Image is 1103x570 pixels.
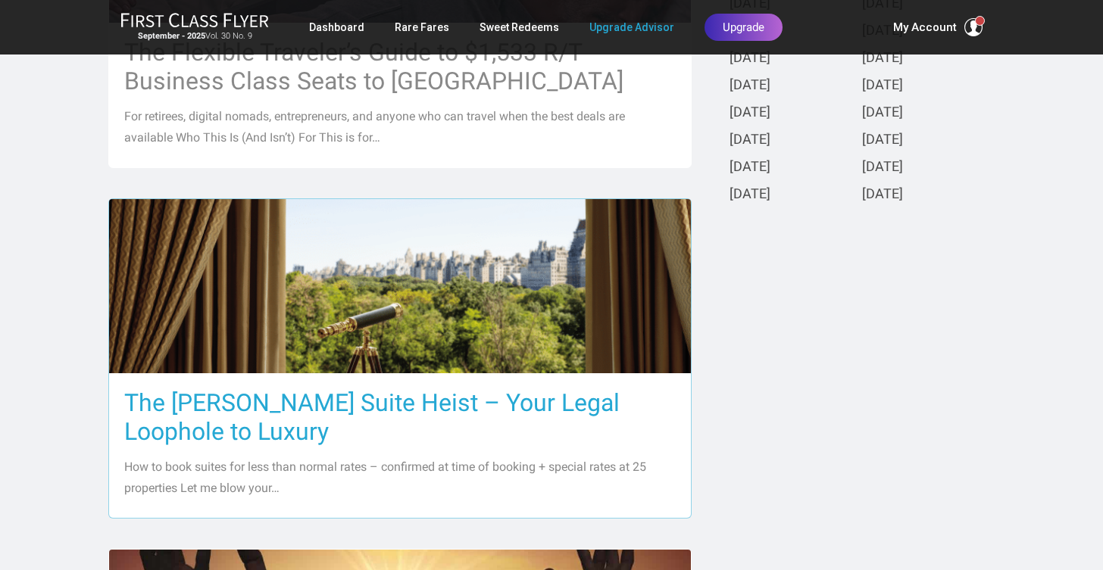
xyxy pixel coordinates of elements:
h3: The Flexible Traveler’s Guide to $1,533 R/T Business Class Seats to [GEOGRAPHIC_DATA] [124,38,676,95]
span: My Account [893,18,957,36]
img: First Class Flyer [120,12,269,28]
a: [DATE] [862,132,903,148]
a: The [PERSON_NAME] Suite Heist – Your Legal Loophole to Luxury How to book suites for less than no... [108,198,692,519]
a: [DATE] [862,105,903,121]
a: [DATE] [862,187,903,203]
p: For retirees, digital nomads, entrepreneurs, and anyone who can travel when the best deals are av... [124,106,676,148]
h3: The [PERSON_NAME] Suite Heist – Your Legal Loophole to Luxury [124,388,676,446]
a: [DATE] [862,160,903,176]
a: Upgrade Advisor [589,14,674,41]
a: [DATE] [730,51,770,67]
a: First Class FlyerSeptember - 2025Vol. 30 No. 9 [120,12,269,42]
a: [DATE] [730,78,770,94]
a: [DATE] [730,187,770,203]
a: [DATE] [730,132,770,148]
small: Vol. 30 No. 9 [120,31,269,42]
a: Upgrade [705,14,783,41]
a: Sweet Redeems [480,14,559,41]
a: Dashboard [309,14,364,41]
a: [DATE] [862,51,903,67]
a: [DATE] [730,160,770,176]
a: [DATE] [862,78,903,94]
a: Rare Fares [395,14,449,41]
button: My Account [893,18,983,36]
strong: September - 2025 [138,31,205,41]
a: [DATE] [730,105,770,121]
p: How to book suites for less than normal rates – confirmed at time of booking + special rates at 2... [124,456,676,499]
